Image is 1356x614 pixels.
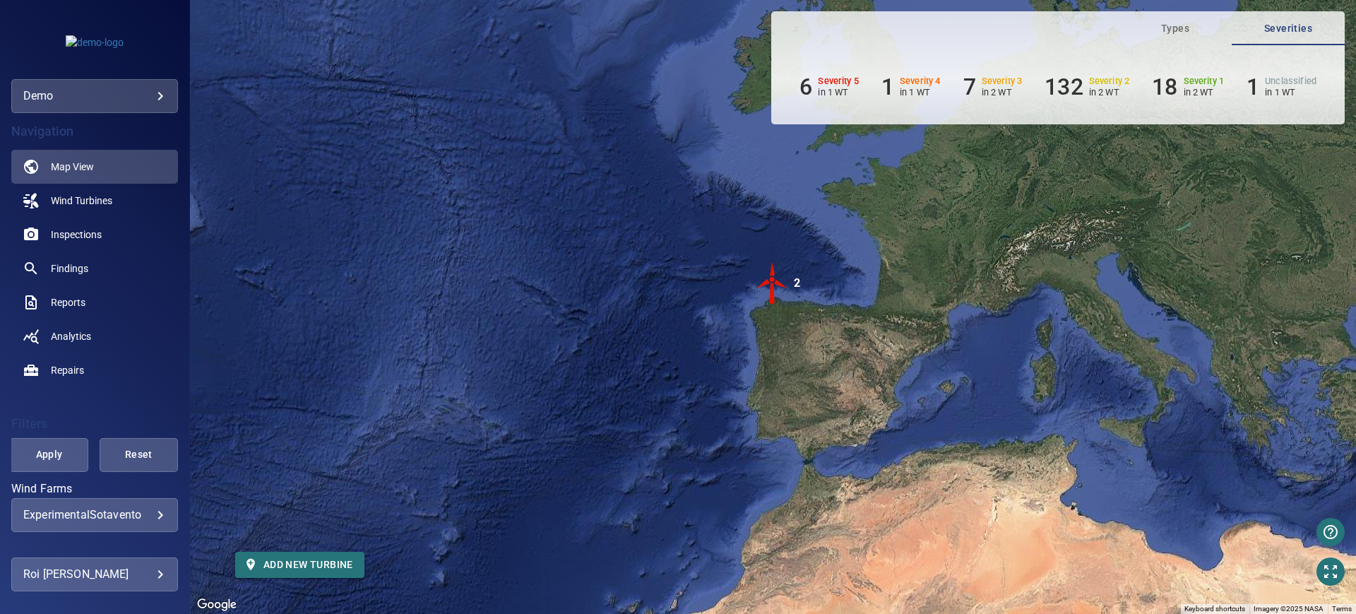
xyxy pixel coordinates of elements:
[1184,604,1245,614] button: Keyboard shortcuts
[28,446,71,464] span: Apply
[799,73,859,100] li: Severity 5
[194,596,240,614] a: Open this area in Google Maps (opens a new window)
[194,596,240,614] img: Google
[66,35,124,49] img: demo-logo
[51,261,88,276] span: Findings
[51,363,84,377] span: Repairs
[900,76,941,86] h6: Severity 4
[11,218,178,252] a: inspections noActive
[11,353,178,387] a: repairs noActive
[881,73,894,100] h6: 1
[23,85,166,107] div: demo
[1240,20,1336,37] span: Severities
[23,563,166,586] div: Roi [PERSON_NAME]
[23,508,166,521] div: ExperimentalSotavento
[1089,87,1130,98] p: in 2 WT
[751,262,794,305] img: windFarmIconCat5.svg
[10,438,88,472] button: Apply
[818,76,859,86] h6: Severity 5
[881,73,941,100] li: Severity 4
[11,124,178,138] h4: Navigation
[11,252,178,285] a: findings noActive
[1089,76,1130,86] h6: Severity 2
[1127,20,1223,37] span: Types
[1045,73,1129,100] li: Severity 2
[1254,605,1324,613] span: Imagery ©2025 NASA
[51,295,85,309] span: Reports
[51,194,112,208] span: Wind Turbines
[751,262,794,307] gmp-advanced-marker: 2
[1152,73,1177,100] h6: 18
[1265,87,1316,98] p: in 1 WT
[1265,76,1316,86] h6: Unclassified
[799,73,812,100] h6: 6
[11,285,178,319] a: reports noActive
[100,438,178,472] button: Reset
[11,319,178,353] a: analytics noActive
[235,552,364,578] button: Add new turbine
[11,79,178,113] div: demo
[11,417,178,431] h4: Filters
[1247,73,1259,100] h6: 1
[818,87,859,98] p: in 1 WT
[246,556,353,574] span: Add new turbine
[1152,73,1224,100] li: Severity 1
[11,184,178,218] a: windturbines noActive
[51,228,102,242] span: Inspections
[11,498,178,532] div: Wind Farms
[11,150,178,184] a: map active
[900,87,941,98] p: in 1 WT
[982,76,1023,86] h6: Severity 3
[117,446,160,464] span: Reset
[51,329,91,343] span: Analytics
[1184,76,1225,86] h6: Severity 1
[1184,87,1225,98] p: in 2 WT
[11,483,178,495] label: Wind Farms
[794,262,800,305] div: 2
[1045,73,1083,100] h6: 132
[982,87,1023,98] p: in 2 WT
[1247,73,1316,100] li: Severity Unclassified
[963,73,976,100] h6: 7
[51,160,94,174] span: Map View
[963,73,1023,100] li: Severity 3
[1332,605,1352,613] a: Terms (opens in new tab)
